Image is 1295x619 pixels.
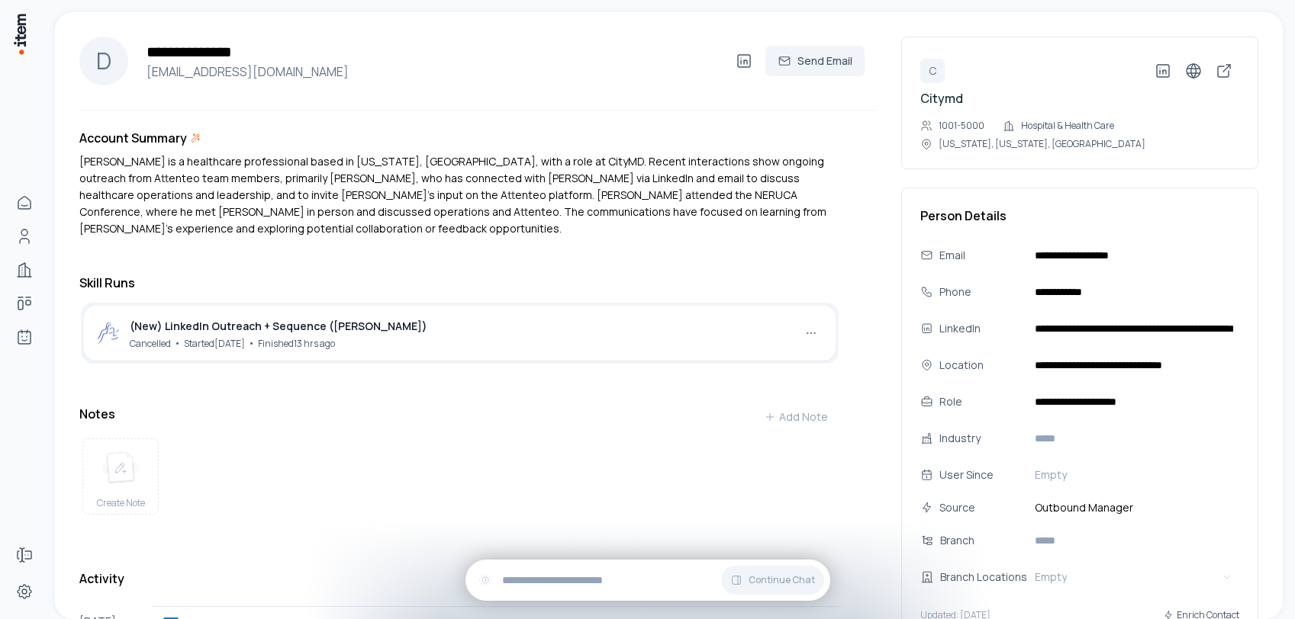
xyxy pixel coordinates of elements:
[1021,120,1114,132] p: Hospital & Health Care
[920,59,945,83] div: C
[79,405,115,423] h3: Notes
[940,532,1038,549] div: Branch
[939,120,984,132] p: 1001-5000
[79,129,187,147] h3: Account Summary
[939,467,1023,483] div: User Since
[939,138,1145,150] p: [US_STATE], [US_STATE], [GEOGRAPHIC_DATA]
[9,576,40,607] a: Settings
[9,540,40,570] a: Forms
[939,393,1023,410] div: Role
[9,322,40,352] a: Agents
[939,430,1023,447] div: Industry
[79,37,128,85] div: D
[939,357,1023,374] div: Location
[184,337,245,350] span: Started [DATE]
[752,402,840,432] button: Add Note
[96,321,121,345] img: outbound
[1029,499,1239,516] span: Outbound Manager
[102,451,139,485] img: create note
[248,335,255,350] span: •
[97,497,145,509] span: Create Note
[174,335,181,350] span: •
[9,188,40,218] a: Home
[9,221,40,252] a: Contacts
[258,337,335,350] span: Finished 13 hrs ago
[939,320,1023,337] div: LinkedIn
[79,153,840,237] p: [PERSON_NAME] is a healthcare professional based in [US_STATE], [GEOGRAPHIC_DATA], with a role at...
[1035,467,1067,483] span: Empty
[765,46,865,76] button: Send Email
[465,560,830,601] div: Continue Chat
[749,574,815,586] span: Continue Chat
[920,207,1239,225] h3: Person Details
[140,63,729,81] h4: [EMAIL_ADDRESS][DOMAIN_NAME]
[130,337,171,350] span: Cancelled
[940,569,1038,585] div: Branch Locations
[939,247,1023,264] div: Email
[79,274,840,292] h3: Skill Runs
[764,409,828,425] div: Add Note
[721,566,824,595] button: Continue Chat
[939,284,1023,300] div: Phone
[12,12,27,56] img: Item Brain Logo
[9,288,40,319] a: deals
[79,569,124,588] h3: Activity
[920,90,963,107] a: Citymd
[9,255,40,285] a: Companies
[130,318,427,335] div: (New) LinkedIn Outreach + Sequence ([PERSON_NAME])
[939,499,1023,516] div: Source
[1029,463,1239,487] button: Empty
[82,438,159,515] button: create noteCreate Note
